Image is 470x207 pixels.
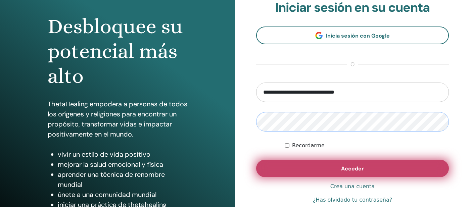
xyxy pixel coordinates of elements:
span: o [347,60,358,68]
button: Acceder [256,160,449,177]
li: aprender una técnica de renombre mundial [58,169,188,190]
p: ThetaHealing empodera a personas de todos los orígenes y religiones para encontrar un propósito, ... [48,99,188,139]
label: Recordarme [292,142,325,150]
span: Inicia sesión con Google [326,32,390,39]
li: únete a una comunidad mundial [58,190,188,200]
li: vivir un estilo de vida positivo [58,149,188,159]
a: Crea una cuenta [330,183,375,191]
span: Acceder [341,165,364,172]
a: ¿Has olvidado tu contraseña? [313,196,392,204]
h1: Desbloquee su potencial más alto [48,14,188,89]
li: mejorar la salud emocional y física [58,159,188,169]
div: Mantenerme autenticado indefinidamente o hasta cerrar la sesión manualmente [285,142,449,150]
a: Inicia sesión con Google [256,27,449,44]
